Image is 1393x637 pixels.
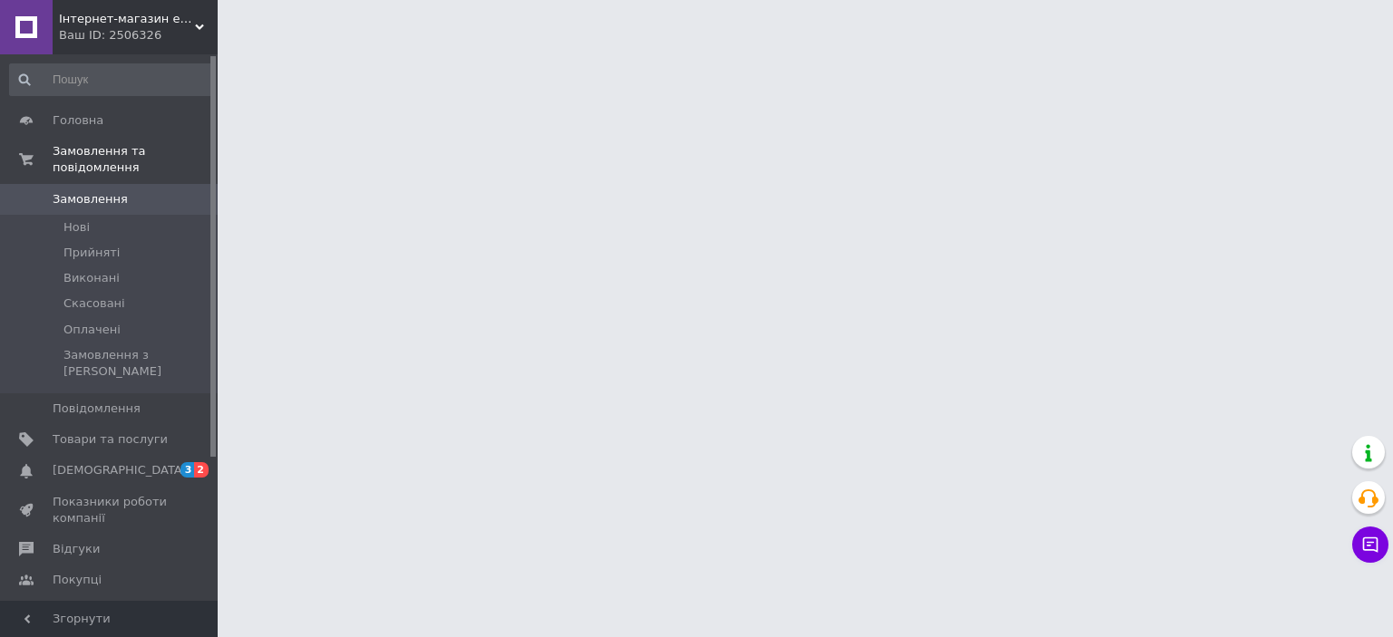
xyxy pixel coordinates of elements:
span: Прийняті [63,245,120,261]
span: Оплачені [63,322,121,338]
span: Повідомлення [53,401,141,417]
span: 2 [194,462,209,478]
span: Нові [63,219,90,236]
span: Замовлення та повідомлення [53,143,218,176]
span: Показники роботи компанії [53,494,168,526]
span: Скасовані [63,295,125,312]
span: Товари та послуги [53,431,168,448]
span: Відгуки [53,541,100,557]
span: 3 [180,462,195,478]
div: Ваш ID: 2506326 [59,27,218,43]
button: Чат з покупцем [1352,526,1388,563]
span: Покупці [53,572,102,588]
span: [DEMOGRAPHIC_DATA] [53,462,187,478]
span: Головна [53,112,103,129]
span: Інтернет-магазин електроніки AmPart, смартфони, техніка, ноутбуки [59,11,195,27]
span: Замовлення [53,191,128,208]
input: Пошук [9,63,214,96]
span: Виконані [63,270,120,286]
span: Замовлення з [PERSON_NAME] [63,347,212,380]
